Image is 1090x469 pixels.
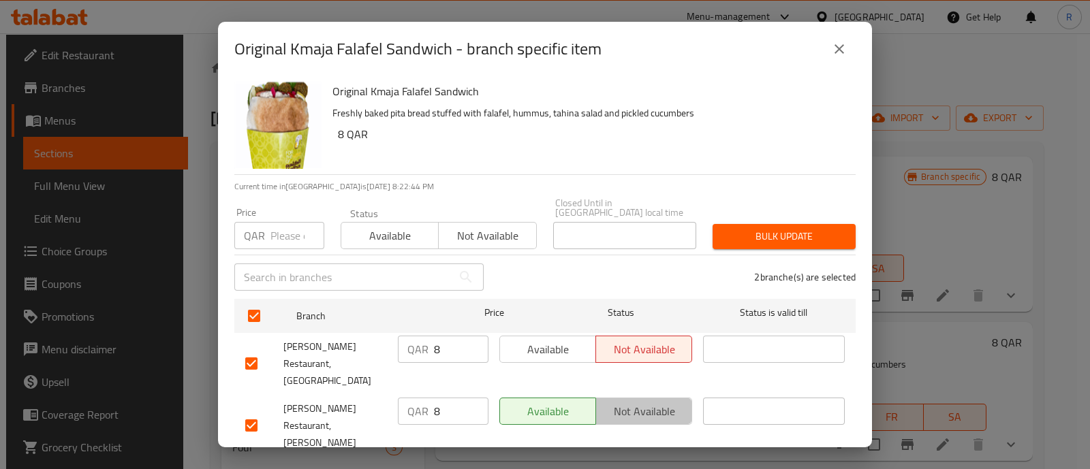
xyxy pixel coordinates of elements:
[595,336,692,363] button: Not available
[550,304,692,321] span: Status
[438,222,536,249] button: Not available
[434,398,488,425] input: Please enter price
[234,38,602,60] h2: Original Kmaja Falafel Sandwich - branch specific item
[338,125,845,144] h6: 8 QAR
[505,340,591,359] span: Available
[332,82,845,101] h6: Original Kmaja Falafel Sandwich
[602,402,687,421] span: Not available
[723,228,845,245] span: Bulk update
[234,180,856,193] p: Current time in [GEOGRAPHIC_DATA] is [DATE] 8:22:44 PM
[341,222,439,249] button: Available
[595,398,692,425] button: Not available
[505,402,591,421] span: Available
[234,82,322,169] img: Original Kmaja Falafel Sandwich
[332,105,845,122] p: Freshly baked pita bread stuffed with falafel, hummus, tahina salad and pickled cucumbers
[234,263,452,291] input: Search in branches
[407,341,429,357] p: QAR
[602,340,687,359] span: Not available
[823,33,856,65] button: close
[499,336,596,363] button: Available
[270,222,324,249] input: Please enter price
[244,227,265,244] p: QAR
[449,304,540,321] span: Price
[407,403,429,419] p: QAR
[703,304,845,321] span: Status is valid till
[283,400,387,451] span: [PERSON_NAME] Restaurant, [PERSON_NAME]
[499,398,596,425] button: Available
[754,270,856,284] p: 2 branche(s) are selected
[296,308,438,325] span: Branch
[434,336,488,363] input: Please enter price
[713,224,856,249] button: Bulk update
[283,338,387,389] span: [PERSON_NAME] Restaurant, [GEOGRAPHIC_DATA]
[444,226,531,246] span: Not available
[347,226,433,246] span: Available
